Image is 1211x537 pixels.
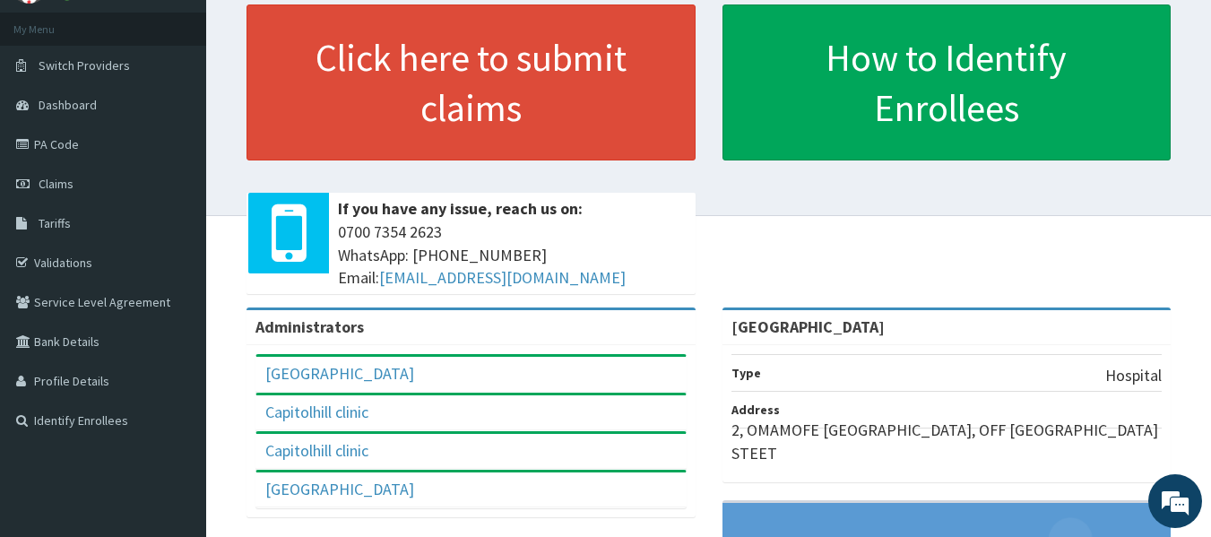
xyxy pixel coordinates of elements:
[39,215,71,231] span: Tariffs
[338,198,583,219] b: If you have any issue, reach us on:
[1105,364,1162,387] p: Hospital
[338,221,687,290] span: 0700 7354 2623 WhatsApp: [PHONE_NUMBER] Email:
[39,176,74,192] span: Claims
[731,316,885,337] strong: [GEOGRAPHIC_DATA]
[247,4,696,160] a: Click here to submit claims
[265,402,368,422] a: Capitolhill clinic
[39,97,97,113] span: Dashboard
[731,419,1163,464] p: 2, OMAMOFE [GEOGRAPHIC_DATA], OFF [GEOGRAPHIC_DATA] STEET
[731,365,761,381] b: Type
[255,316,364,337] b: Administrators
[379,267,626,288] a: [EMAIL_ADDRESS][DOMAIN_NAME]
[265,363,414,384] a: [GEOGRAPHIC_DATA]
[265,479,414,499] a: [GEOGRAPHIC_DATA]
[265,440,368,461] a: Capitolhill clinic
[722,4,1172,160] a: How to Identify Enrollees
[39,57,130,74] span: Switch Providers
[731,402,780,418] b: Address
